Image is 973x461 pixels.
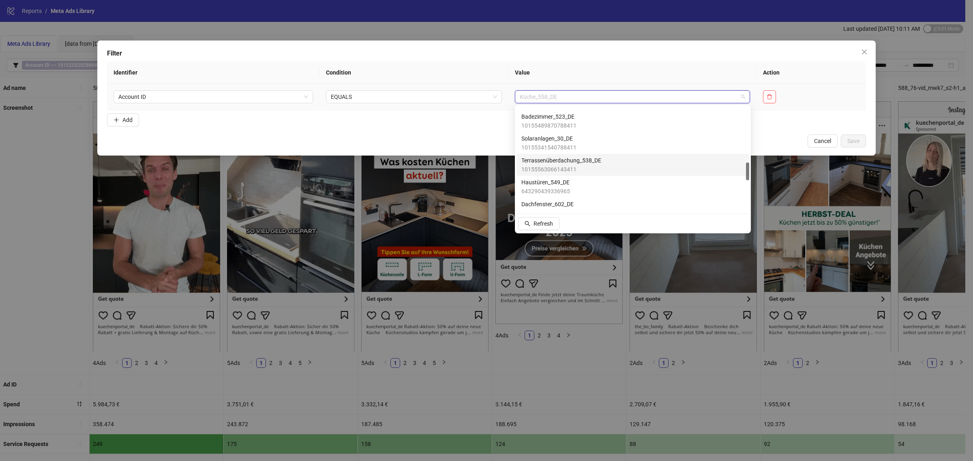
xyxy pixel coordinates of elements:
[517,176,749,198] div: Haustüren_549_DE
[521,112,577,121] span: Badezimmer_523_DE
[858,45,871,58] button: Close
[331,91,497,103] span: EQUALS
[517,132,749,154] div: Solaranlagen_30_DE
[521,187,570,196] span: 643290439336965
[521,178,570,187] span: Haustüren_549_DE
[808,134,838,147] button: Cancel
[767,94,772,100] span: delete
[525,221,530,226] span: search
[521,156,601,165] span: Terrassenüberdachung_538_DE
[757,62,866,84] th: Action
[841,134,866,147] button: Save
[517,198,749,220] div: Dachfenster_602_DE
[107,49,866,58] div: Filter
[517,154,749,176] div: Terrassenüberdachung_538_DE
[521,209,574,218] span: 224770988372006
[814,138,831,144] span: Cancel
[508,62,757,84] th: Value
[517,110,749,132] div: Badezimmer_523_DE
[518,217,559,230] button: Refresh
[521,143,577,152] span: 10155341540788411
[534,220,553,227] span: Refresh
[520,91,746,103] span: Küche_558_DE
[861,49,868,55] span: close
[521,121,577,130] span: 10155489870788411
[521,165,601,174] span: 10155563066143411
[114,117,119,123] span: plus
[118,91,308,103] span: Account ID
[107,62,319,84] th: Identifier
[122,117,133,123] span: Add
[107,113,139,126] button: Add
[319,62,508,84] th: Condition
[521,200,574,209] span: Dachfenster_602_DE
[521,134,577,143] span: Solaranlagen_30_DE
